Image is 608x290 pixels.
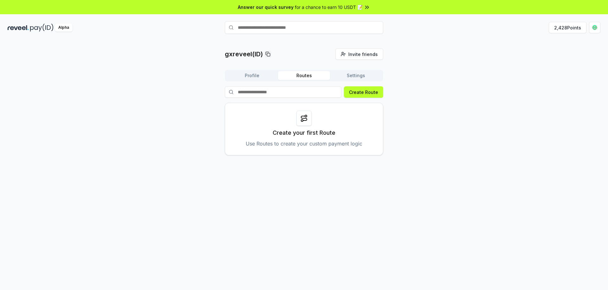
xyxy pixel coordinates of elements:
[295,4,363,10] span: for a chance to earn 10 USDT 📝
[278,71,330,80] button: Routes
[344,86,383,98] button: Create Route
[55,24,73,32] div: Alpha
[330,71,382,80] button: Settings
[226,71,278,80] button: Profile
[246,140,362,147] p: Use Routes to create your custom payment logic
[335,48,383,60] button: Invite friends
[225,50,263,59] p: gxreveel(ID)
[273,128,335,137] p: Create your first Route
[8,24,29,32] img: reveel_dark
[348,51,378,58] span: Invite friends
[238,4,294,10] span: Answer our quick survey
[549,22,586,33] button: 2,428Points
[30,24,54,32] img: pay_id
